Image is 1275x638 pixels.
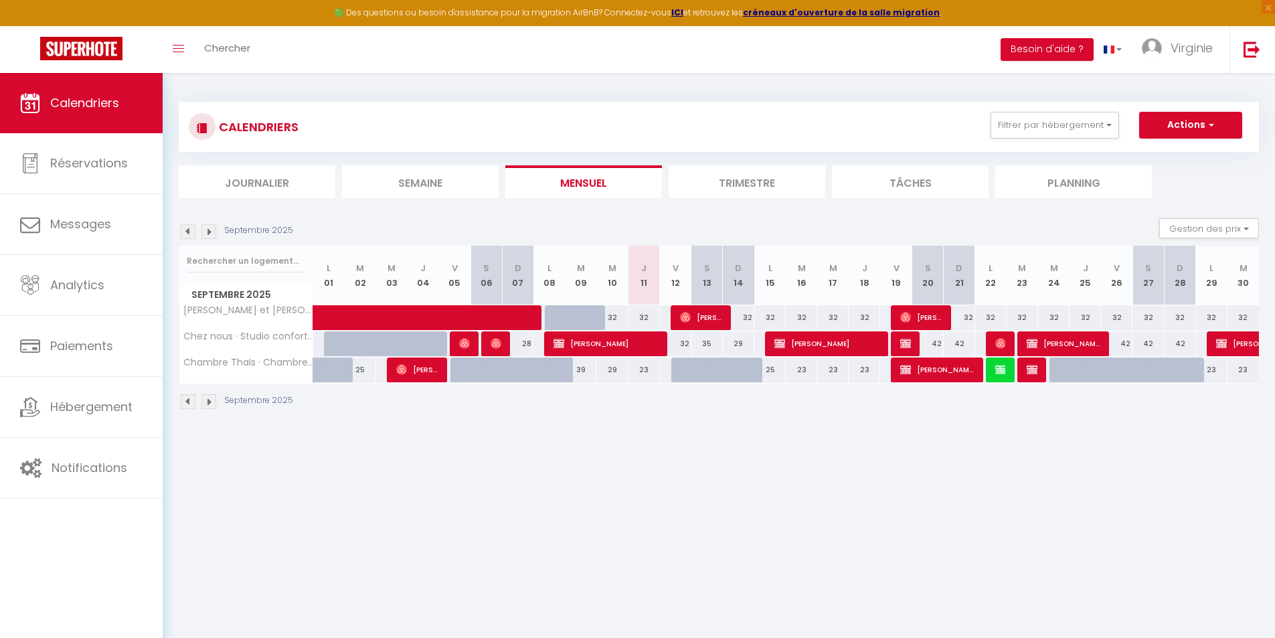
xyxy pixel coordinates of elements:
[723,246,754,305] th: 14
[471,246,502,305] th: 06
[547,262,551,274] abbr: L
[388,262,396,274] abbr: M
[1083,262,1088,274] abbr: J
[1018,262,1026,274] abbr: M
[641,262,647,274] abbr: J
[671,7,683,18] a: ICI
[408,246,439,305] th: 04
[608,262,616,274] abbr: M
[554,331,659,356] span: [PERSON_NAME]
[995,165,1152,198] li: Planning
[342,165,499,198] li: Semaine
[491,331,501,356] span: Annet Crouwel
[975,246,1007,305] th: 22
[1196,357,1227,382] div: 23
[1240,262,1248,274] abbr: M
[849,357,880,382] div: 23
[224,224,293,237] p: Septembre 2025
[50,276,104,293] span: Analytics
[1227,246,1259,305] th: 30
[1196,246,1227,305] th: 29
[502,246,533,305] th: 07
[995,331,1006,356] span: [PERSON_NAME]
[900,357,974,382] span: [PERSON_NAME]
[327,262,331,274] abbr: L
[995,357,1006,382] span: [PERSON_NAME]
[376,246,408,305] th: 03
[944,246,975,305] th: 21
[786,357,817,382] div: 23
[786,246,817,305] th: 16
[1142,38,1162,58] img: ...
[1196,305,1227,330] div: 32
[181,357,315,368] span: Chambre ThaIs · Chambre chez l'habitant
[975,305,1007,330] div: 32
[660,246,691,305] th: 12
[1038,305,1070,330] div: 32
[754,357,786,382] div: 25
[691,331,723,356] div: 35
[900,331,911,356] span: Lpecheurs alaligne
[179,285,313,305] span: Septembre 2025
[565,246,596,305] th: 09
[1132,246,1164,305] th: 27
[194,26,260,73] a: Chercher
[723,331,754,356] div: 29
[179,165,335,198] li: Journalier
[925,262,931,274] abbr: S
[181,331,315,341] span: Chez nous · Studio confortable
[1070,305,1101,330] div: 32
[669,165,825,198] li: Trimestre
[356,262,364,274] abbr: M
[1164,305,1195,330] div: 32
[50,337,113,354] span: Paiements
[515,262,521,274] abbr: D
[912,246,944,305] th: 20
[181,305,315,315] span: [PERSON_NAME] et [PERSON_NAME] vert : Studio éco-renové
[673,262,679,274] abbr: V
[565,357,596,382] div: 39
[944,331,975,356] div: 42
[832,165,989,198] li: Tâches
[505,165,662,198] li: Mensuel
[862,262,867,274] abbr: J
[345,246,376,305] th: 02
[216,112,299,142] h3: CALENDRIERS
[1244,41,1260,58] img: logout
[596,246,628,305] th: 10
[1227,357,1259,382] div: 23
[1159,218,1259,238] button: Gestion des prix
[628,357,660,382] div: 23
[40,37,122,60] img: Super Booking
[754,246,786,305] th: 15
[52,459,127,476] span: Notifications
[1177,262,1183,274] abbr: D
[1007,305,1038,330] div: 32
[1038,246,1070,305] th: 24
[1139,112,1242,139] button: Actions
[577,262,585,274] abbr: M
[459,331,470,356] span: [PERSON_NAME]
[11,5,51,46] button: Ouvrir le widget de chat LiveChat
[817,357,849,382] div: 23
[691,246,723,305] th: 13
[224,394,293,407] p: Septembre 2025
[204,41,250,55] span: Chercher
[1050,262,1058,274] abbr: M
[786,305,817,330] div: 32
[50,216,111,232] span: Messages
[989,262,993,274] abbr: L
[754,305,786,330] div: 32
[829,262,837,274] abbr: M
[991,112,1119,139] button: Filtrer par hébergement
[1164,246,1195,305] th: 28
[680,305,722,330] span: [PERSON_NAME]
[628,246,660,305] th: 11
[704,262,710,274] abbr: S
[533,246,565,305] th: 08
[1007,246,1038,305] th: 23
[345,357,376,382] div: 25
[743,7,940,18] strong: créneaux d'ouverture de la salle migration
[187,249,305,273] input: Rechercher un logement...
